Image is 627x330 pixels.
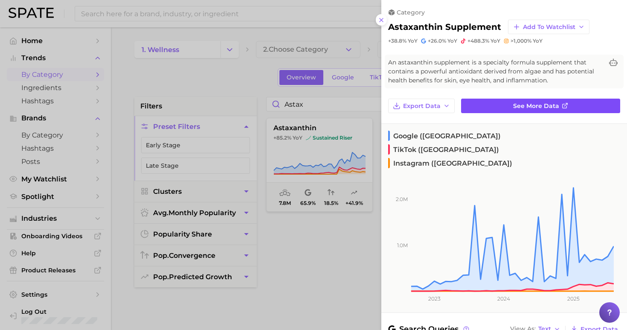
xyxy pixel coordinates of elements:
span: >1,000% [511,38,531,44]
span: category [397,9,425,16]
span: YoY [447,38,457,44]
span: Instagram ([GEOGRAPHIC_DATA]) [388,158,512,168]
tspan: 2025 [567,295,580,302]
h2: astaxanthin supplement [388,22,501,32]
button: Export Data [388,99,455,113]
span: +26.0% [428,38,446,44]
span: See more data [513,102,559,110]
span: YoY [533,38,543,44]
span: TikTok ([GEOGRAPHIC_DATA]) [388,144,499,155]
span: Add to Watchlist [523,23,575,31]
span: +38.8% [388,38,406,44]
span: Export Data [403,102,441,110]
span: Google ([GEOGRAPHIC_DATA]) [388,131,501,141]
tspan: 2023 [428,295,441,302]
span: YoY [491,38,500,44]
tspan: 2024 [497,295,510,302]
span: An astaxanthin supplement is a specialty formula supplement that contains a powerful antioxidant ... [388,58,603,85]
span: +488.3% [467,38,489,44]
span: YoY [408,38,418,44]
button: Add to Watchlist [508,20,589,34]
a: See more data [461,99,620,113]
